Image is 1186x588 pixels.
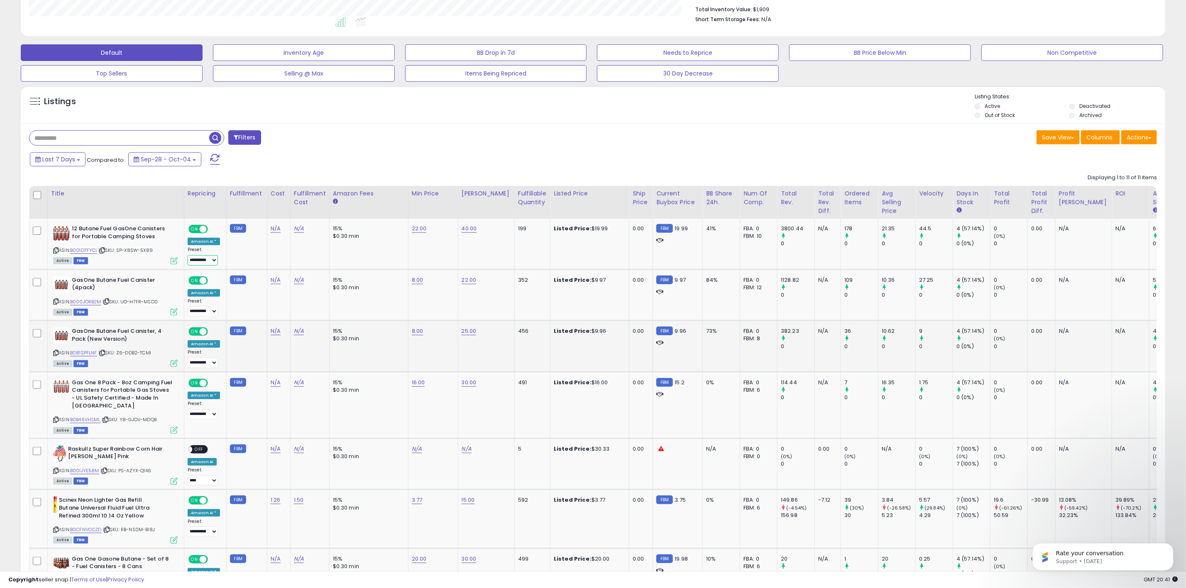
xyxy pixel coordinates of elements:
[87,156,125,164] span: Compared to:
[1115,225,1143,232] div: N/A
[844,394,878,401] div: 0
[919,189,949,198] div: Velocity
[554,276,623,284] div: $9.97
[844,225,878,232] div: 178
[333,453,402,460] div: $0.30 min
[818,327,834,335] div: N/A
[882,189,912,215] div: Avg Selling Price
[128,152,201,166] button: Sep-28 - Oct-04
[333,232,402,240] div: $0.30 min
[53,327,70,344] img: 51OpIdOktVL._SL40_.jpg
[919,343,953,350] div: 0
[188,349,220,368] div: Preset:
[36,24,104,31] span: Rate your conversation
[956,276,990,284] div: 4 (57.14%)
[189,226,200,233] span: ON
[882,379,915,386] div: 16.35
[21,65,203,82] button: Top Sellers
[53,225,70,242] img: 515u-LeRvmL._SL40_.jpg
[102,416,157,423] span: | SKU: Y8-GJOV-MDQB
[188,340,220,348] div: Amazon AI *
[844,445,878,453] div: 0
[781,276,814,284] div: 1128.82
[1059,379,1105,386] div: N/A
[30,152,86,166] button: Last 7 Days
[1115,327,1143,335] div: N/A
[844,460,878,468] div: 0
[213,44,395,61] button: Inventory Age
[633,327,646,335] div: 0.00
[44,96,76,107] h5: Listings
[882,291,915,299] div: 0
[882,445,909,453] div: N/A
[919,453,931,460] small: (0%)
[405,65,587,82] button: Items Being Repriced
[73,360,88,367] span: FBM
[919,225,953,232] div: 44.5
[98,349,151,356] span: | SKU: Z6-DDB2-TCMI
[554,276,592,284] b: Listed Price:
[53,360,72,367] span: All listings currently available for purchase on Amazon
[975,93,1165,101] p: Listing States:
[743,189,774,207] div: Num of Comp.
[188,458,217,466] div: Amazon AI
[213,65,395,82] button: Selling @ Max
[53,555,70,572] img: 51NoB9BEweS._SL40_.jpg
[706,327,734,335] div: 73%
[1031,379,1049,386] div: 0.00
[656,378,672,387] small: FBM
[554,225,623,232] div: $19.99
[1059,276,1105,284] div: N/A
[1115,379,1143,386] div: N/A
[271,327,281,335] a: N/A
[818,225,834,232] div: N/A
[554,327,592,335] b: Listed Price:
[188,289,220,297] div: Amazon AI *
[518,189,547,207] div: Fulfillable Quantity
[675,327,687,335] span: 9.96
[412,445,422,453] a: N/A
[412,224,427,233] a: 22.00
[597,65,779,82] button: 30 Day Decrease
[781,291,814,299] div: 0
[656,189,699,207] div: Current Buybox Price
[781,343,814,350] div: 0
[1115,189,1146,198] div: ROI
[994,284,1005,291] small: (0%)
[518,445,544,453] div: 5
[818,189,837,215] div: Total Rev. Diff.
[72,379,173,412] b: Gas One 8 Pack - 8oz Camping Fuel Canisters for Portable Gas Stoves - UL Safety Certified - Made ...
[882,343,915,350] div: 0
[554,224,592,232] b: Listed Price:
[188,247,220,265] div: Preset:
[554,327,623,335] div: $9.96
[781,327,814,335] div: 382.23
[919,276,953,284] div: 27.25
[518,276,544,284] div: 352
[294,189,326,207] div: Fulfillment Cost
[19,25,32,38] img: Profile image for Support
[1079,112,1102,119] label: Archived
[230,327,246,335] small: FBM
[656,327,672,335] small: FBM
[554,189,626,198] div: Listed Price
[985,102,1000,110] label: Active
[1088,174,1157,182] div: Displaying 1 to 11 of 11 items
[675,378,685,386] span: 15.2
[188,298,220,317] div: Preset:
[844,343,878,350] div: 0
[956,240,990,247] div: 0 (0%)
[789,44,971,61] button: BB Price Below Min
[98,247,153,254] span: | SKU: SP-X8SW-5X89
[53,276,178,315] div: ASIN:
[882,225,915,232] div: 21.35
[633,379,646,386] div: 0.00
[994,387,1005,393] small: (0%)
[706,379,734,386] div: 0%
[633,189,649,207] div: Ship Price
[956,394,990,401] div: 0 (0%)
[141,155,191,163] span: Sep-28 - Oct-04
[994,240,1027,247] div: 0
[70,298,101,305] a: B000JORB2M
[230,378,246,387] small: FBM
